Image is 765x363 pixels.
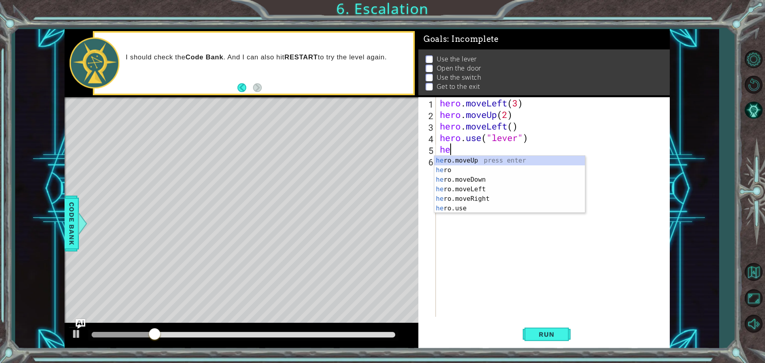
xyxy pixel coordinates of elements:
button: Back [237,83,253,92]
button: Level Options [742,47,765,71]
button: Maximize Browser [742,287,765,310]
span: Run [531,330,562,338]
button: Restart Level [742,73,765,96]
p: Use the lever [437,55,477,63]
div: 6 [420,156,436,168]
button: Next [253,83,262,92]
button: Ctrl + P: Play [69,327,84,343]
a: Back to Map [742,259,765,286]
div: 1 [420,98,436,110]
p: Open the door [437,64,481,73]
p: Get to the exit [437,82,480,91]
div: 2 [420,110,436,122]
strong: RESTART [284,53,318,61]
span: Goals [424,34,499,44]
div: 5 [420,145,436,156]
p: I should check the . And I can also hit to try the level again. [126,53,408,62]
p: Use the switch [437,73,481,82]
button: Back to Map [742,261,765,284]
div: 3 [420,122,436,133]
div: 4 [420,133,436,145]
button: Mute [742,312,765,336]
div: Level Map [65,97,433,332]
button: AI Hint [742,98,765,122]
button: Ask AI [76,319,85,329]
strong: Code Bank [185,53,223,61]
span: : Incomplete [447,34,498,44]
button: Shift+Enter: Run current code. [523,322,571,347]
span: Code Bank [65,199,78,248]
